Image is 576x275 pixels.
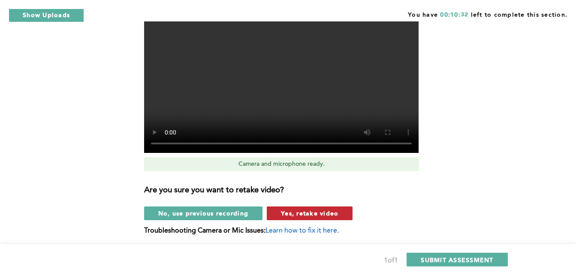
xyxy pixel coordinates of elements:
[144,206,263,220] button: No, use previous recording
[267,206,353,220] button: Yes, retake video
[9,9,84,22] button: Show Uploads
[408,9,567,19] span: You have left to complete this section.
[158,209,249,217] span: No, use previous recording
[384,255,398,267] div: 1 of 1
[144,227,265,234] b: Troubleshooting Camera or Mic Issues:
[144,186,429,195] h3: Are you sure you want to retake video?
[144,157,419,171] div: Camera and microphone ready.
[281,209,338,217] span: Yes, retake video
[421,256,493,264] span: SUBMIT ASSESSMENT
[265,227,339,234] span: Learn how to fix it here.
[440,12,468,18] span: 00:10:32
[407,253,507,266] button: SUBMIT ASSESSMENT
